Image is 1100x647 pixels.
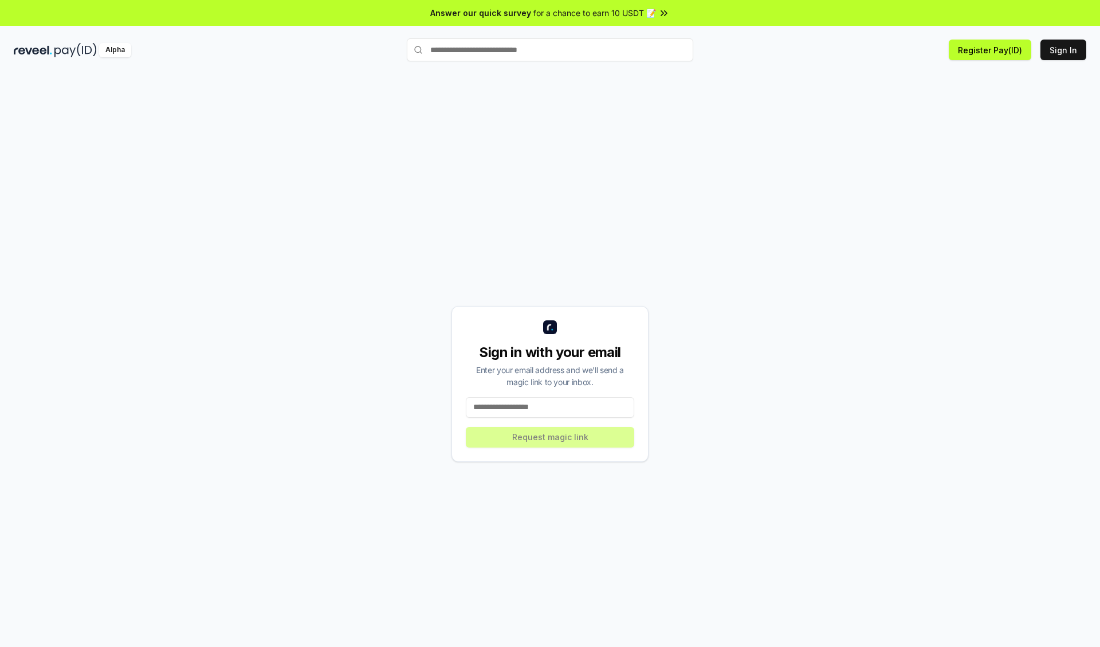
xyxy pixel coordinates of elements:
div: Enter your email address and we’ll send a magic link to your inbox. [466,364,634,388]
span: for a chance to earn 10 USDT 📝 [533,7,656,19]
img: pay_id [54,43,97,57]
img: logo_small [543,320,557,334]
div: Alpha [99,43,131,57]
div: Sign in with your email [466,343,634,362]
img: reveel_dark [14,43,52,57]
button: Sign In [1040,40,1086,60]
button: Register Pay(ID) [949,40,1031,60]
span: Answer our quick survey [430,7,531,19]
